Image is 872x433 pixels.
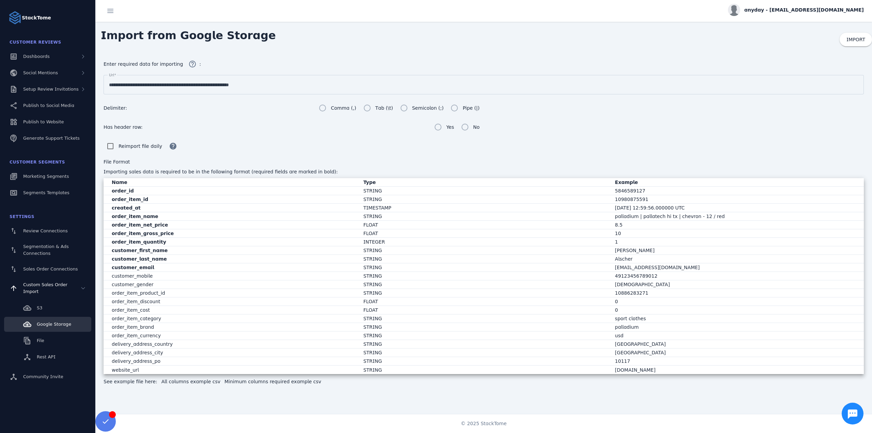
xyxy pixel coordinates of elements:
[112,239,166,245] strong: order_item_quantity
[112,366,139,374] span: website_url
[358,178,610,187] mat-header-cell: Type
[609,187,864,195] mat-cell: 5846589127
[112,214,158,219] strong: order_item_name
[358,366,610,374] mat-cell: STRING
[840,33,872,46] button: IMPORT
[609,212,864,221] mat-cell: palladium | pallatech hi tx | chevron - 12 / red
[609,366,864,374] mat-cell: [DOMAIN_NAME]
[445,123,454,131] label: Yes
[112,331,161,340] span: order_item_currency
[112,297,160,306] span: order_item_discount
[112,289,165,297] span: order_item_product_id
[112,256,167,262] strong: customer_last_name
[23,228,68,233] span: Review Connections
[609,323,864,331] mat-cell: palladium
[104,378,157,385] span: See example file here:
[358,204,610,212] mat-cell: TIMESTAMP
[609,229,864,238] mat-cell: 10
[358,306,610,314] mat-cell: FLOAT
[104,168,864,175] p: Importing sales data is required to be in the following format (required fields are marked in bold):
[358,212,610,221] mat-cell: STRING
[104,61,183,68] span: Enter required data for importing
[358,349,610,357] mat-cell: STRING
[95,22,281,49] span: Import from Google Storage
[23,136,80,141] span: Generate Support Tickets
[112,357,160,365] span: delivery_address_po
[112,323,154,331] span: order_item_brand
[112,248,168,253] strong: customer_first_name
[4,262,91,277] a: Sales Order Connections
[22,14,51,21] strong: StackTome
[358,187,610,195] mat-cell: STRING
[609,272,864,280] mat-cell: 49123456789012
[37,305,43,310] span: S3
[23,244,69,256] span: Segmentation & Ads Connections
[358,297,610,306] mat-cell: FLOAT
[104,178,358,187] mat-header-cell: Name
[224,378,321,385] a: Minimum columns required example csv
[358,289,610,297] mat-cell: STRING
[609,314,864,323] mat-cell: sport clothes
[728,4,864,16] button: anyday - [EMAIL_ADDRESS][DOMAIN_NAME]
[4,317,91,332] a: Google Storage
[23,54,50,59] span: Dashboards
[23,87,79,92] span: Setup Review Invitations
[609,263,864,272] mat-cell: [EMAIL_ADDRESS][DOMAIN_NAME]
[169,142,177,150] mat-icon: help
[609,297,864,306] mat-cell: 0
[4,369,91,384] a: Community Invite
[609,289,864,297] mat-cell: 10886283271
[112,349,163,357] span: delivery_address_city
[609,306,864,314] mat-cell: 0
[609,204,864,212] mat-cell: [DATE] 12:59:56.000000 UTC
[23,190,69,195] span: Segments Templates
[109,73,114,77] mat-label: Url
[461,104,480,112] label: Pipe (|)
[104,124,143,131] mat-label: Has header row:
[112,314,161,323] span: order_item_category
[358,323,610,331] mat-cell: STRING
[358,314,610,323] mat-cell: STRING
[104,105,127,112] mat-label: Delimiter:
[112,231,174,236] strong: order_item_gross_price
[4,240,91,260] a: Segmentation & Ads Connections
[8,11,22,25] img: Logo image
[609,357,864,366] mat-cell: 10117
[37,354,56,359] span: Rest API
[609,221,864,229] mat-cell: 8.5
[112,280,154,289] span: customer_gender
[4,98,91,113] a: Publish to Social Media
[112,340,173,348] span: delivery_address_country
[23,374,63,379] span: Community Invite
[358,255,610,263] mat-cell: STRING
[104,159,130,165] span: File Format
[609,246,864,255] mat-cell: [PERSON_NAME]
[358,238,610,246] mat-cell: INTEGER
[609,331,864,340] mat-cell: usd
[4,333,91,348] a: File
[609,349,864,357] mat-cell: [GEOGRAPHIC_DATA]
[23,266,78,272] span: Sales Order Connections
[358,357,610,366] mat-cell: STRING
[112,197,148,202] strong: order_item_id
[23,282,67,294] span: Custom Sales Order Import
[10,40,61,45] span: Customer Reviews
[358,195,610,204] mat-cell: STRING
[4,114,91,129] a: Publish to Website
[4,131,91,146] a: Generate Support Tickets
[329,104,356,112] label: Comma (,)
[117,142,162,150] label: Reimport file daily
[37,338,44,343] span: File
[609,195,864,204] mat-cell: 10980875591
[358,272,610,280] mat-cell: STRING
[609,280,864,289] mat-cell: [DEMOGRAPHIC_DATA]
[609,340,864,349] mat-cell: [GEOGRAPHIC_DATA]
[461,420,507,427] span: © 2025 StackTome
[744,6,864,14] span: anyday - [EMAIL_ADDRESS][DOMAIN_NAME]
[4,350,91,365] a: Rest API
[37,322,71,327] span: Google Storage
[358,280,610,289] mat-cell: STRING
[728,4,740,16] img: profile.jpg
[4,169,91,184] a: Marketing Segments
[472,123,480,131] label: No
